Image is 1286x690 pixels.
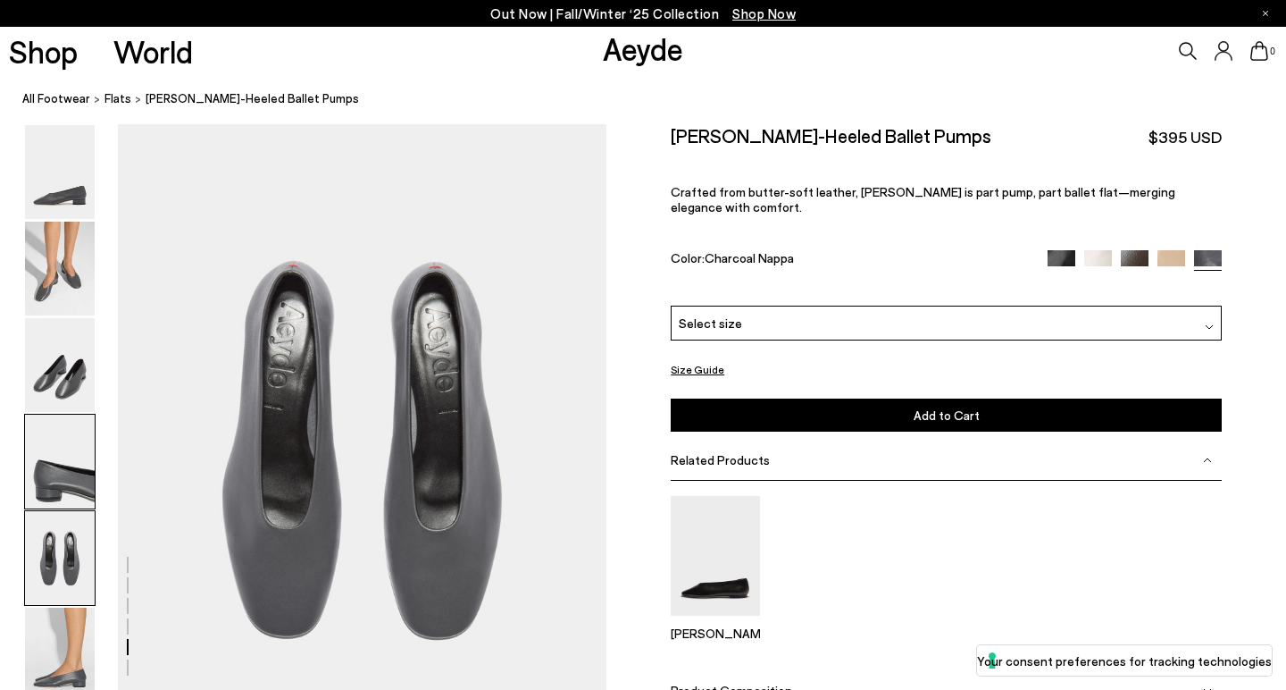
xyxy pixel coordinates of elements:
[671,603,760,641] a: Kirsten Ballet Flats [PERSON_NAME]
[25,222,95,316] img: Delia Low-Heeled Ballet Pumps - Image 2
[671,399,1222,432] button: Add to Cart
[977,652,1272,670] label: Your consent preferences for tracking technologies
[25,511,95,605] img: Delia Low-Heeled Ballet Pumps - Image 5
[671,626,760,641] p: [PERSON_NAME]
[9,36,78,67] a: Shop
[104,89,131,108] a: flats
[671,496,760,615] img: Kirsten Ballet Flats
[1250,41,1268,61] a: 0
[671,452,770,467] span: Related Products
[146,89,359,108] span: [PERSON_NAME]-Heeled Ballet Pumps
[671,249,1030,270] div: Color:
[25,415,95,509] img: Delia Low-Heeled Ballet Pumps - Image 4
[25,125,95,219] img: Delia Low-Heeled Ballet Pumps - Image 1
[1205,323,1214,332] img: svg%3E
[1148,126,1222,148] span: $395 USD
[490,3,796,25] p: Out Now | Fall/Winter ‘25 Collection
[671,358,724,381] button: Size Guide
[104,91,131,105] span: flats
[25,318,95,412] img: Delia Low-Heeled Ballet Pumps - Image 3
[1268,46,1277,56] span: 0
[671,124,991,147] h2: [PERSON_NAME]-Heeled Ballet Pumps
[113,36,193,67] a: World
[1203,456,1212,465] img: svg%3E
[705,249,794,265] span: Charcoal Nappa
[977,645,1272,676] button: Your consent preferences for tracking technologies
[671,184,1175,215] span: Crafted from butter-soft leather, [PERSON_NAME] is part pump, part ballet flat—merging elegance w...
[732,5,796,21] span: Navigate to /collections/new-in
[22,89,90,108] a: All Footwear
[22,75,1286,124] nav: breadcrumb
[603,29,683,67] a: Aeyde
[679,314,742,332] span: Select size
[914,408,980,423] span: Add to Cart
